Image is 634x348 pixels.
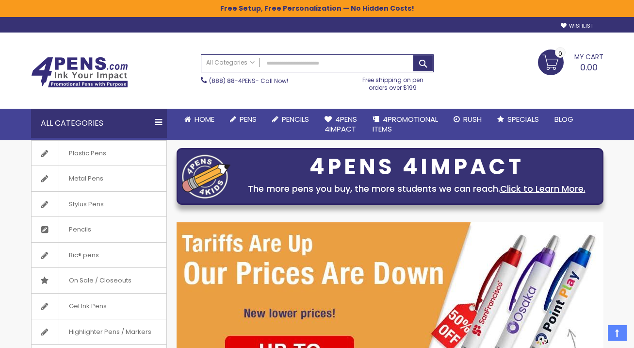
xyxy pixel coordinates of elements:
[317,109,365,140] a: 4Pens4impact
[463,114,482,124] span: Rush
[365,109,446,140] a: 4PROMOTIONALITEMS
[59,243,109,268] span: Bic® pens
[222,109,264,130] a: Pens
[59,166,113,191] span: Metal Pens
[32,166,166,191] a: Metal Pens
[59,319,161,345] span: Highlighter Pens / Markers
[31,109,167,138] div: All Categories
[209,77,288,85] span: - Call Now!
[558,49,562,58] span: 0
[32,294,166,319] a: Gel Ink Pens
[31,57,128,88] img: 4Pens Custom Pens and Promotional Products
[59,268,141,293] span: On Sale / Closeouts
[209,77,256,85] a: (888) 88-4PENS
[32,217,166,242] a: Pencils
[206,59,255,66] span: All Categories
[446,109,489,130] a: Rush
[32,268,166,293] a: On Sale / Closeouts
[195,114,214,124] span: Home
[352,72,434,92] div: Free shipping on pen orders over $199
[264,109,317,130] a: Pencils
[500,182,585,195] a: Click to Learn More.
[182,154,230,199] img: four_pen_logo.png
[32,141,166,166] a: Plastic Pens
[325,114,357,134] span: 4Pens 4impact
[547,109,581,130] a: Blog
[580,61,598,73] span: 0.00
[282,114,309,124] span: Pencils
[59,141,116,166] span: Plastic Pens
[32,192,166,217] a: Stylus Pens
[507,114,539,124] span: Specials
[373,114,438,134] span: 4PROMOTIONAL ITEMS
[235,182,598,196] div: The more pens you buy, the more students we can reach.
[59,192,114,217] span: Stylus Pens
[561,22,593,30] a: Wishlist
[32,243,166,268] a: Bic® pens
[235,157,598,177] div: 4PENS 4IMPACT
[201,55,260,71] a: All Categories
[608,325,627,341] a: Top
[59,217,101,242] span: Pencils
[554,114,573,124] span: Blog
[32,319,166,345] a: Highlighter Pens / Markers
[177,109,222,130] a: Home
[240,114,257,124] span: Pens
[489,109,547,130] a: Specials
[59,294,116,319] span: Gel Ink Pens
[538,50,603,74] a: 0.00 0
